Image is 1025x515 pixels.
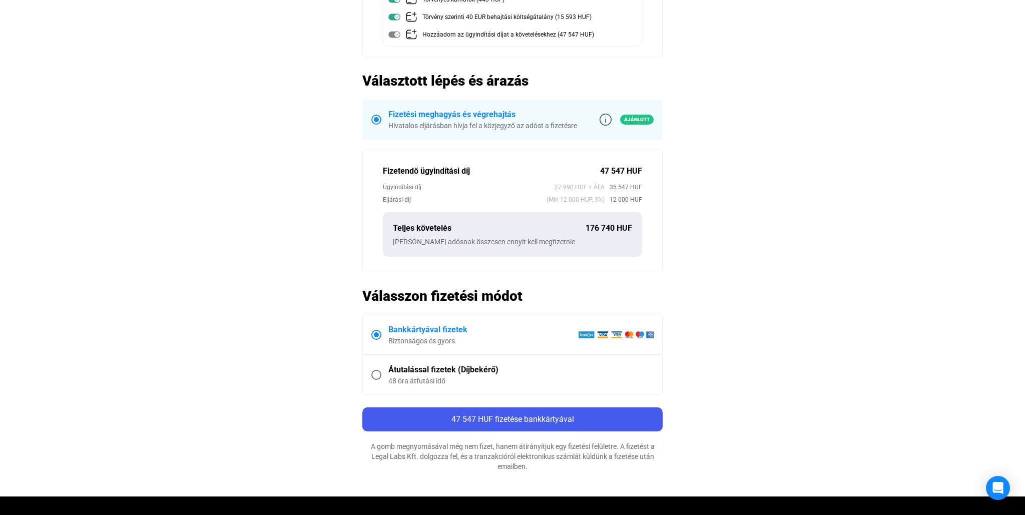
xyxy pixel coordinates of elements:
div: Biztonságos és gyors [388,336,578,346]
img: toggle-on-disabled [388,29,400,41]
div: Hozzáadom az ügyindítási díjat a követelésekhez (47 547 HUF) [422,29,594,41]
div: Eljárási díj [383,195,547,205]
div: Törvény szerinti 40 EUR behajtási költségátalány (15 593 HUF) [422,11,592,24]
div: 176 740 HUF [586,222,632,234]
div: Átutalással fizetek (Díjbekérő) [388,364,654,376]
h2: Választott lépés és árazás [362,72,663,90]
span: 27 990 HUF + ÁFA [555,182,605,192]
div: A gomb megnyomásával még nem fizet, hanem átírányítjuk egy fizetési felületre. A fizetést a Legal... [362,441,663,471]
img: barion [578,331,654,339]
img: toggle-on [388,11,400,23]
span: Ajánlott [620,115,654,125]
span: 12 000 HUF [605,195,642,205]
div: Teljes követelés [393,222,586,234]
div: Fizetési meghagyás és végrehajtás [388,109,577,121]
h2: Válasszon fizetési módot [362,287,663,305]
img: add-claim [405,29,417,41]
span: 35 547 HUF [605,182,642,192]
div: Hivatalos eljárásban hívja fel a közjegyző az adóst a fizetésre [388,121,577,131]
img: add-claim [405,11,417,23]
span: 47 547 HUF fizetése bankkártyával [451,414,574,424]
div: Open Intercom Messenger [986,476,1010,500]
div: Fizetendő ügyindítási díj [383,165,600,177]
div: 47 547 HUF [600,165,642,177]
div: 48 óra átfutási idő [388,376,654,386]
button: 47 547 HUF fizetése bankkártyával [362,407,663,431]
span: (Min 12 000 HUF, 3%) [547,195,605,205]
div: Bankkártyával fizetek [388,324,578,336]
img: info-grey-outline [600,114,612,126]
div: Ügyindítási díj [383,182,555,192]
a: info-grey-outlineAjánlott [600,114,654,126]
div: [PERSON_NAME] adósnak összesen ennyit kell megfizetnie [393,237,632,247]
